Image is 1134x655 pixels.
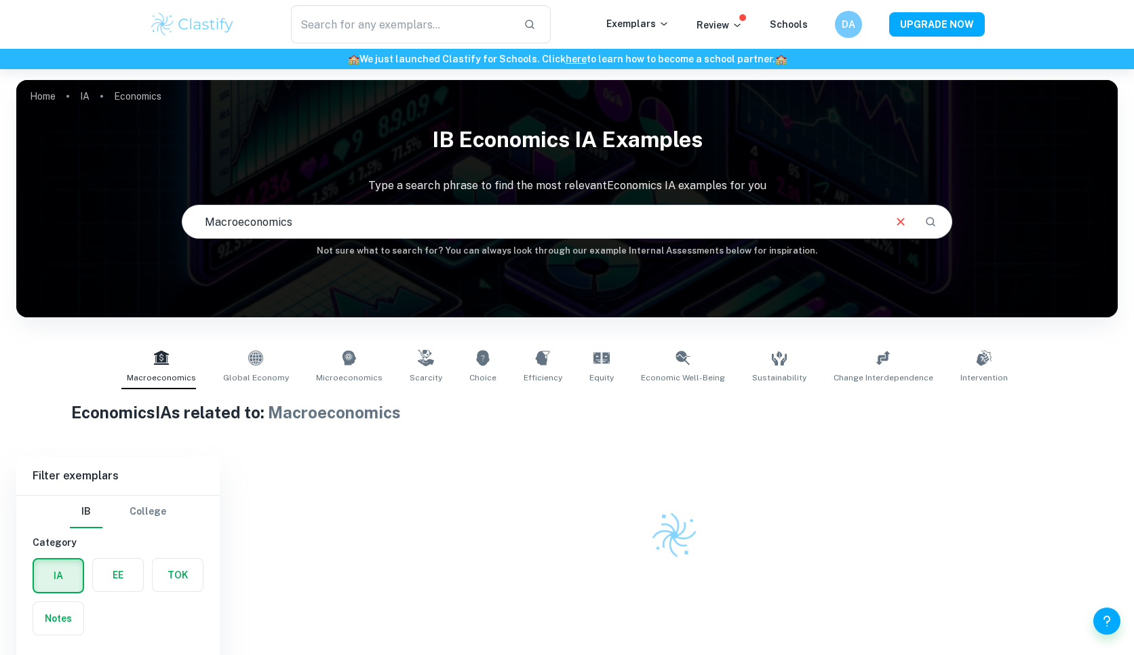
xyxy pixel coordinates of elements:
input: Search for any exemplars... [291,5,513,43]
span: Choice [469,372,496,384]
button: TOK [153,559,203,591]
button: Search [919,210,942,233]
span: Scarcity [410,372,442,384]
h6: We just launched Clastify for Schools. Click to learn how to become a school partner. [3,52,1131,66]
img: Clastify logo [647,508,701,562]
span: Intervention [960,372,1008,384]
button: IB [70,496,102,528]
button: Clear [888,209,914,235]
span: Change Interdependence [834,372,933,384]
h1: Economics IAs related to: [71,400,1063,424]
h6: Not sure what to search for? You can always look through our example Internal Assessments below f... [16,244,1118,258]
p: Economics [114,89,161,104]
button: Help and Feedback [1093,608,1120,635]
span: Macroeconomics [268,403,401,422]
span: Equity [589,372,614,384]
button: UPGRADE NOW [889,12,985,37]
input: E.g. smoking and tax, tariffs, global economy... [182,203,883,241]
a: IA [80,87,90,106]
span: Economic Well-Being [641,372,725,384]
p: Exemplars [606,16,669,31]
a: here [566,54,587,64]
span: Sustainability [752,372,806,384]
div: Filter type choice [70,496,166,528]
button: EE [93,559,143,591]
a: Home [30,87,56,106]
img: Clastify logo [149,11,235,38]
span: 🏫 [775,54,787,64]
span: Macroeconomics [127,372,196,384]
span: Microeconomics [316,372,383,384]
span: 🏫 [348,54,359,64]
a: Schools [770,19,808,30]
button: College [130,496,166,528]
button: DA [835,11,862,38]
span: Efficiency [524,372,562,384]
button: Notes [33,602,83,635]
h1: IB Economics IA examples [16,118,1118,161]
p: Review [697,18,743,33]
button: IA [34,559,83,592]
h6: DA [841,17,857,32]
h6: Category [33,535,203,550]
span: Global Economy [223,372,289,384]
h6: Filter exemplars [16,457,220,495]
p: Type a search phrase to find the most relevant Economics IA examples for you [16,178,1118,194]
